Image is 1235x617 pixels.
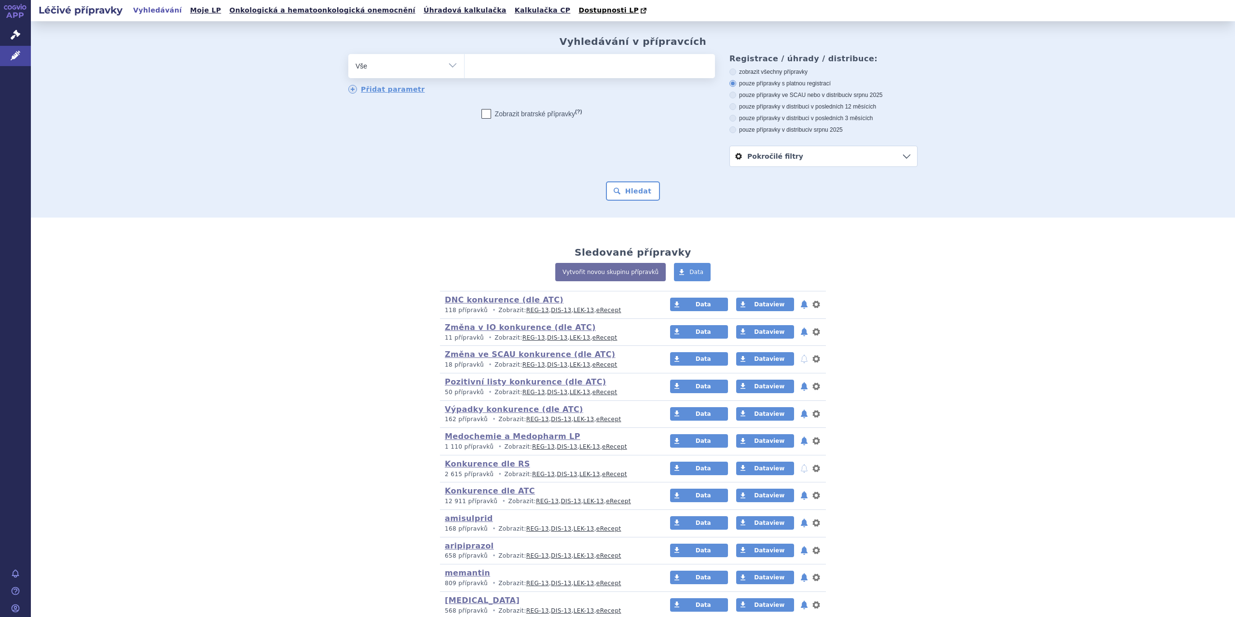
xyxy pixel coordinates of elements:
[754,301,784,308] span: Dataview
[445,552,652,560] p: Zobrazit: , , ,
[532,471,555,478] a: REG-13
[31,3,130,17] h2: Léčivé přípravky
[811,408,821,420] button: nastavení
[799,490,809,501] button: notifikace
[811,326,821,338] button: nastavení
[754,574,784,581] span: Dataview
[522,361,545,368] a: REG-13
[729,80,918,87] label: pouze přípravky s platnou registrací
[445,525,488,532] span: 168 přípravků
[596,525,621,532] a: eRecept
[696,411,711,417] span: Data
[670,598,728,612] a: Data
[696,301,711,308] span: Data
[811,435,821,447] button: nastavení
[799,408,809,420] button: notifikace
[670,380,728,393] a: Data
[551,525,571,532] a: DIS-13
[445,416,488,423] span: 162 přípravků
[574,525,594,532] a: LEK-13
[522,389,545,396] a: REG-13
[696,465,711,472] span: Data
[736,571,794,584] a: Dataview
[579,443,600,450] a: LEK-13
[754,329,784,335] span: Dataview
[445,306,652,315] p: Zobrazit: , , ,
[811,599,821,611] button: nastavení
[811,381,821,392] button: nastavení
[736,298,794,311] a: Dataview
[730,146,917,166] a: Pokročilé filtry
[696,438,711,444] span: Data
[570,361,590,368] a: LEK-13
[574,416,594,423] a: LEK-13
[445,443,652,451] p: Zobrazit: , , ,
[500,497,508,506] i: •
[811,545,821,556] button: nastavení
[811,353,821,365] button: nastavení
[596,552,621,559] a: eRecept
[670,298,728,311] a: Data
[696,383,711,390] span: Data
[736,598,794,612] a: Dataview
[445,525,652,533] p: Zobrazit: , , ,
[729,114,918,122] label: pouze přípravky v distribuci v posledních 3 měsících
[754,465,784,472] span: Dataview
[602,471,627,478] a: eRecept
[445,486,535,495] a: Konkurence dle ATC
[754,356,784,362] span: Dataview
[670,407,728,421] a: Data
[557,471,577,478] a: DIS-13
[486,361,494,369] i: •
[578,6,639,14] span: Dostupnosti LP
[592,389,617,396] a: eRecept
[754,438,784,444] span: Dataview
[526,525,549,532] a: REG-13
[547,334,567,341] a: DIS-13
[670,544,728,557] a: Data
[670,516,728,530] a: Data
[495,470,504,479] i: •
[445,307,488,314] span: 118 přípravků
[445,470,652,479] p: Zobrazit: , , ,
[670,434,728,448] a: Data
[445,334,652,342] p: Zobrazit: , , ,
[555,263,666,281] a: Vytvořit novou skupinu přípravků
[421,4,509,17] a: Úhradová kalkulačka
[596,607,621,614] a: eRecept
[754,383,784,390] span: Dataview
[490,415,498,424] i: •
[596,580,621,587] a: eRecept
[575,109,582,115] abbr: (?)
[445,498,497,505] span: 12 911 přípravků
[575,247,691,258] h2: Sledované přípravky
[736,516,794,530] a: Dataview
[670,325,728,339] a: Data
[754,602,784,608] span: Dataview
[445,471,494,478] span: 2 615 přípravků
[445,443,494,450] span: 1 110 přípravků
[574,580,594,587] a: LEK-13
[849,92,882,98] span: v srpnu 2025
[576,4,651,17] a: Dostupnosti LP
[736,352,794,366] a: Dataview
[754,547,784,554] span: Dataview
[445,432,580,441] a: Medochemie a Medopharm LP
[445,361,652,369] p: Zobrazit: , , ,
[445,334,484,341] span: 11 přípravků
[736,407,794,421] a: Dataview
[799,435,809,447] button: notifikace
[736,489,794,502] a: Dataview
[445,514,493,523] a: amisulprid
[736,544,794,557] a: Dataview
[526,580,549,587] a: REG-13
[754,492,784,499] span: Dataview
[689,269,703,275] span: Data
[579,471,600,478] a: LEK-13
[490,525,498,533] i: •
[445,415,652,424] p: Zobrazit: , , ,
[736,434,794,448] a: Dataview
[729,103,918,110] label: pouze přípravky v distribuci v posledních 12 měsících
[570,334,590,341] a: LEK-13
[574,307,594,314] a: LEK-13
